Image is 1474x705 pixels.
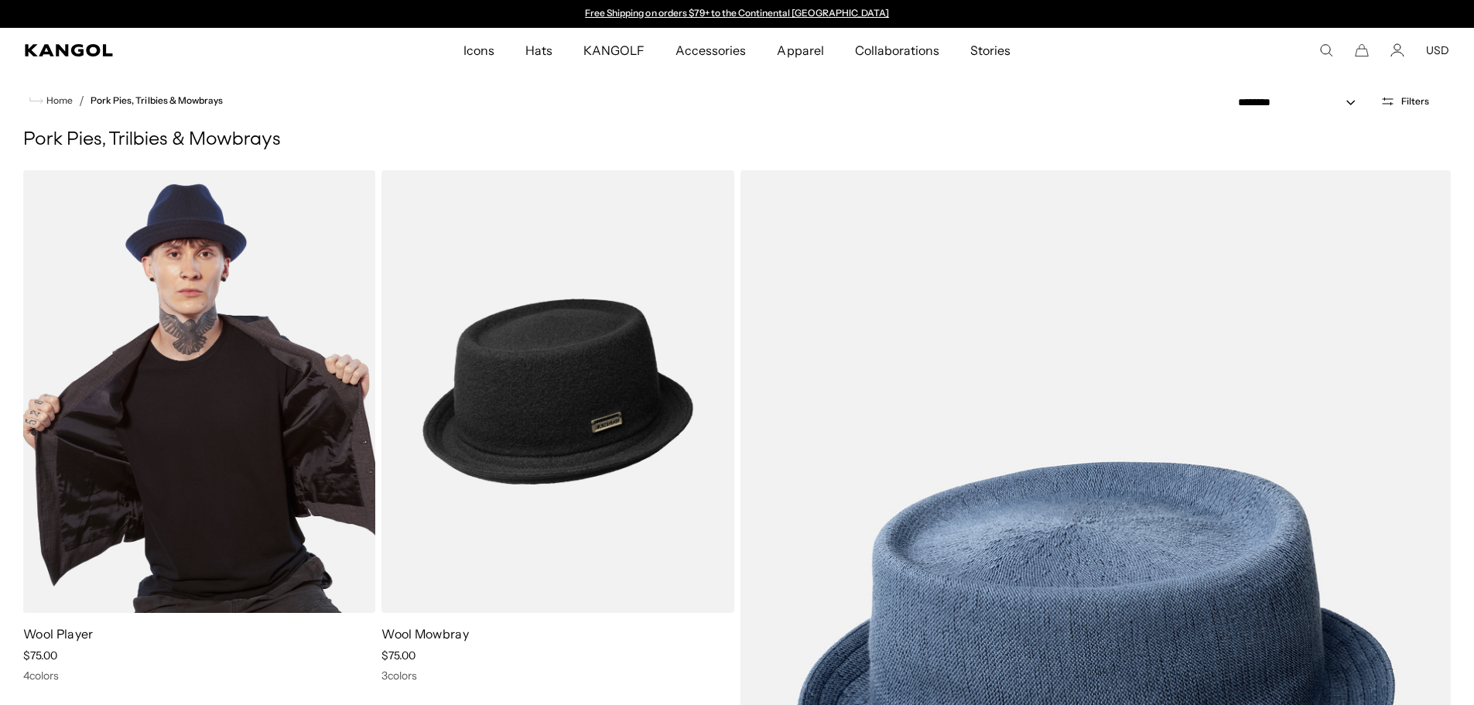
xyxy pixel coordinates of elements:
slideshow-component: Announcement bar [578,8,897,20]
button: USD [1426,43,1449,57]
a: Account [1390,43,1404,57]
a: Apparel [761,28,839,73]
span: Icons [463,28,494,73]
a: KANGOLF [568,28,660,73]
a: Wool Mowbray [381,626,469,642]
summary: Search here [1319,43,1333,57]
div: 4 colors [23,669,375,683]
a: Hats [510,28,568,73]
span: KANGOLF [583,28,645,73]
a: Home [29,94,73,108]
span: Apparel [777,28,823,73]
div: 3 colors [381,669,734,683]
span: Accessories [675,28,746,73]
a: Accessories [660,28,761,73]
a: Free Shipping on orders $79+ to the Continental [GEOGRAPHIC_DATA] [585,7,889,19]
button: Open filters [1371,94,1438,108]
span: Stories [970,28,1011,73]
div: 1 of 2 [578,8,897,20]
span: $75.00 [23,649,57,662]
span: $75.00 [381,649,416,662]
a: Stories [955,28,1026,73]
div: Announcement [578,8,897,20]
select: Sort by: Featured [1232,94,1371,111]
img: Wool Mowbray [381,170,734,613]
a: Wool Player [23,626,94,642]
a: Collaborations [840,28,955,73]
span: Collaborations [855,28,939,73]
li: / [73,91,84,110]
span: Hats [525,28,552,73]
span: Home [43,95,73,106]
span: Filters [1401,96,1429,107]
a: Icons [448,28,510,73]
h1: Pork Pies, Trilbies & Mowbrays [23,128,1451,152]
a: Kangol [25,44,306,56]
button: Cart [1355,43,1369,57]
img: Wool Player [23,170,375,613]
a: Pork Pies, Trilbies & Mowbrays [91,95,223,106]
